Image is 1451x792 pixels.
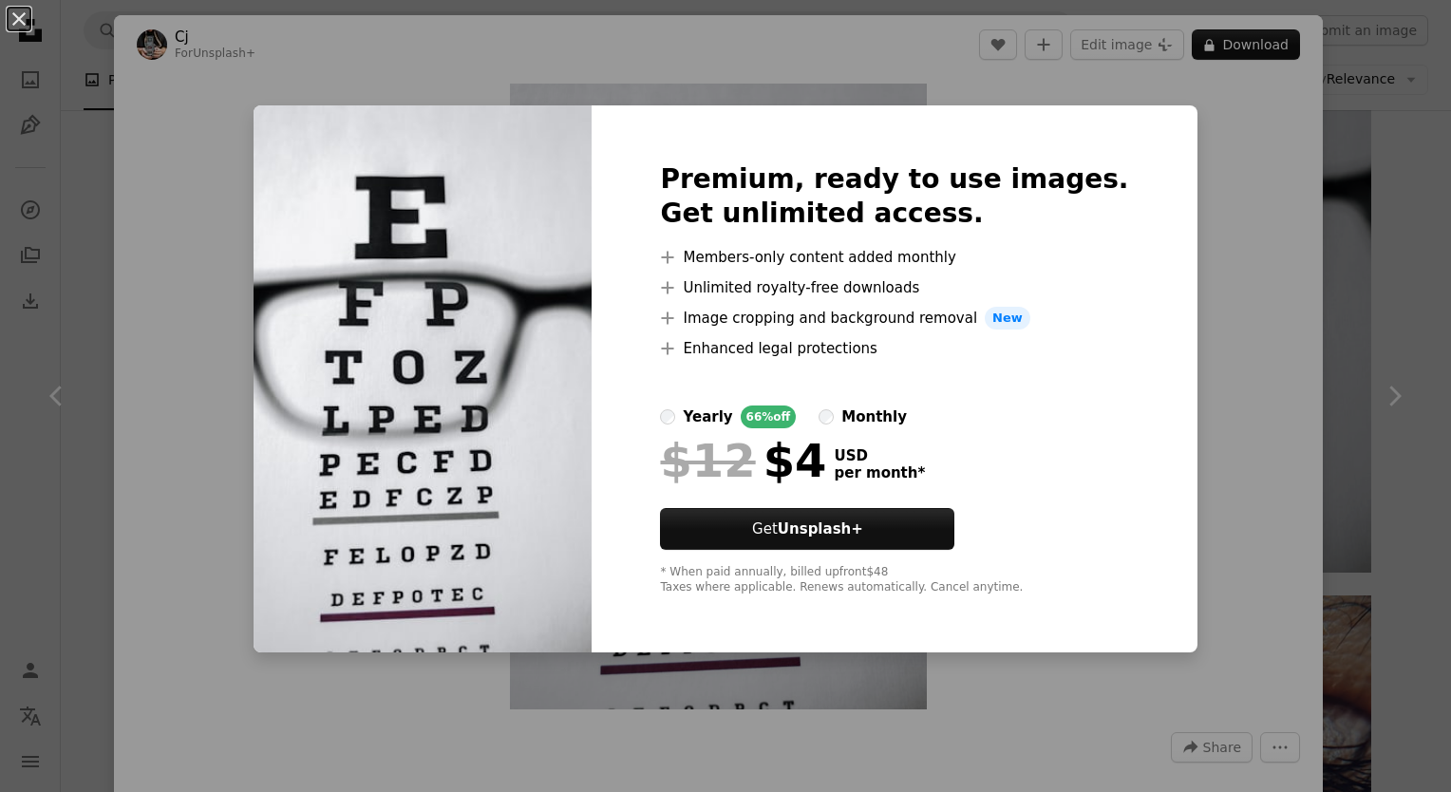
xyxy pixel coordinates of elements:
[660,337,1128,360] li: Enhanced legal protections
[660,307,1128,330] li: Image cropping and background removal
[660,508,954,550] button: GetUnsplash+
[660,436,755,485] span: $12
[660,246,1128,269] li: Members-only content added monthly
[741,405,797,428] div: 66% off
[683,405,732,428] div: yearly
[834,447,925,464] span: USD
[841,405,907,428] div: monthly
[834,464,925,481] span: per month *
[660,436,826,485] div: $4
[660,162,1128,231] h2: Premium, ready to use images. Get unlimited access.
[819,409,834,424] input: monthly
[660,276,1128,299] li: Unlimited royalty-free downloads
[254,105,592,652] img: premium_photo-1670424200500-b8977f9e30be
[985,307,1030,330] span: New
[778,520,863,537] strong: Unsplash+
[660,409,675,424] input: yearly66%off
[660,565,1128,595] div: * When paid annually, billed upfront $48 Taxes where applicable. Renews automatically. Cancel any...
